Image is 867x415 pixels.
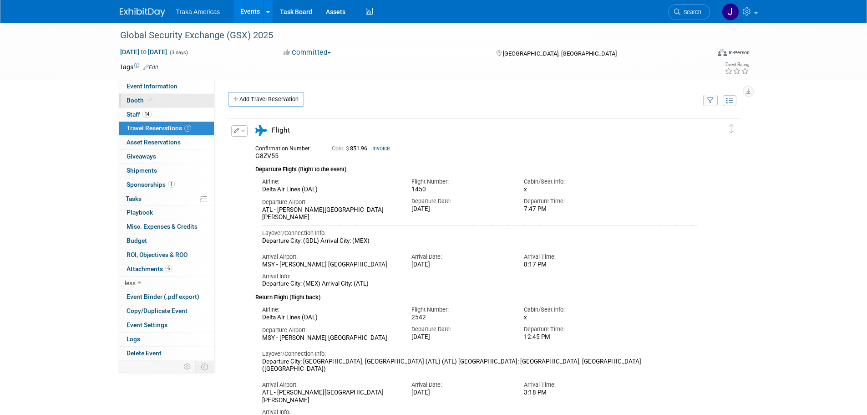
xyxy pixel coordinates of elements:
[119,304,214,318] a: Copy/Duplicate Event
[656,47,750,61] div: Event Format
[255,125,267,136] i: Flight
[262,186,398,194] div: Delta Air Lines (DAL)
[728,49,750,56] div: In-Person
[120,48,167,56] span: [DATE] [DATE]
[126,195,142,202] span: Tasks
[524,325,623,333] div: Departure Time:
[262,326,398,334] div: Departure Airport:
[195,361,214,373] td: Toggle Event Tabs
[142,111,152,118] span: 14
[119,220,214,234] a: Misc. Expenses & Credits
[272,126,290,134] span: Flight
[127,251,188,258] span: ROI, Objectives & ROO
[127,138,181,146] span: Asset Reservations
[503,50,617,57] span: [GEOGRAPHIC_DATA], [GEOGRAPHIC_DATA]
[524,186,623,193] div: x
[119,248,214,262] a: ROI, Objectives & ROO
[119,206,214,220] a: Playbook
[262,261,398,269] div: MSY - [PERSON_NAME] [GEOGRAPHIC_DATA]
[524,333,623,341] div: 12:45 PM
[127,307,188,314] span: Copy/Duplicate Event
[280,48,335,57] button: Committed
[411,205,510,213] div: [DATE]
[262,389,398,405] div: ATL - [PERSON_NAME][GEOGRAPHIC_DATA][PERSON_NAME]
[176,8,220,15] span: Traka Americas
[524,381,623,389] div: Arrival Time:
[127,209,153,216] span: Playbook
[524,205,623,213] div: 7:47 PM
[524,178,623,186] div: Cabin/Seat Info:
[127,321,167,328] span: Event Settings
[119,122,214,135] a: Travel Reservations1
[119,277,214,290] a: less
[127,111,152,118] span: Staff
[120,62,158,72] td: Tags
[143,64,158,71] a: Edit
[127,167,157,174] span: Shipments
[127,349,162,357] span: Delete Event
[729,124,734,133] i: Click and drag to move item
[169,50,188,56] span: (3 days)
[262,237,698,245] div: Departure City: (GDL) Arrival City: (MEX)
[125,279,136,287] span: less
[127,153,156,160] span: Giveaways
[262,350,698,358] div: Layover/Connection Info:
[127,82,177,90] span: Event Information
[524,314,623,321] div: x
[127,97,154,104] span: Booth
[411,186,510,194] div: 1450
[127,265,172,272] span: Attachments
[668,4,710,20] a: Search
[119,347,214,360] a: Delete Event
[524,253,623,261] div: Arrival Time:
[127,223,198,230] span: Misc. Expenses & Credits
[119,234,214,248] a: Budget
[411,314,510,322] div: 2542
[228,92,304,107] a: Add Travel Reservation
[718,49,727,56] img: Format-Inperson.png
[262,229,698,237] div: Layover/Connection Info:
[168,181,175,188] span: 1
[680,9,701,15] span: Search
[411,381,510,389] div: Arrival Date:
[722,3,739,20] img: Jamie Saenz
[139,48,148,56] span: to
[148,97,152,102] i: Booth reservation complete
[184,125,191,132] span: 1
[255,143,318,152] div: Confirmation Number:
[262,306,398,314] div: Airline:
[255,160,698,174] div: Departure Flight (flight to the event)
[262,206,398,222] div: ATL - [PERSON_NAME][GEOGRAPHIC_DATA][PERSON_NAME]
[262,272,698,281] div: Arrival Info:
[332,145,371,152] span: 851.96
[119,80,214,93] a: Event Information
[119,333,214,346] a: Logs
[262,198,398,206] div: Departure Airport:
[127,181,175,188] span: Sponsorships
[411,325,510,333] div: Departure Date:
[119,150,214,164] a: Giveaways
[119,136,214,149] a: Asset Reservations
[332,145,350,152] span: Cost: $
[411,253,510,261] div: Arrival Date:
[524,197,623,205] div: Departure Time:
[262,280,698,288] div: Departure City: (MEX) Arrival City: (ATL)
[165,265,172,272] span: 6
[180,361,196,373] td: Personalize Event Tab Strip
[411,197,510,205] div: Departure Date:
[117,27,696,44] div: Global Security Exchange (GSX) 2025
[119,290,214,304] a: Event Binder (.pdf export)
[411,333,510,341] div: [DATE]
[411,389,510,397] div: [DATE]
[524,261,623,269] div: 8:17 PM
[127,237,147,244] span: Budget
[262,178,398,186] div: Airline:
[262,314,398,322] div: Delta Air Lines (DAL)
[119,192,214,206] a: Tasks
[411,178,510,186] div: Flight Number:
[127,335,140,343] span: Logs
[707,98,714,104] i: Filter by Traveler
[119,94,214,108] a: Booth
[411,261,510,269] div: [DATE]
[127,124,191,132] span: Travel Reservations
